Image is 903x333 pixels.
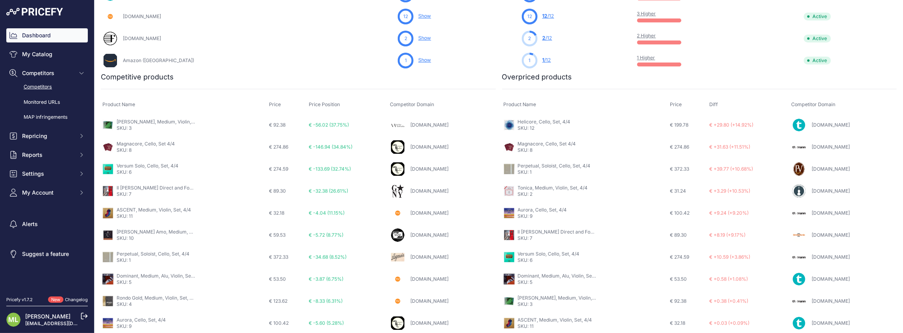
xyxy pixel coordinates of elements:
[101,72,174,83] h2: Competitive products
[637,33,656,39] a: 2 Higher
[117,141,175,147] a: Magnacore, Cello, Set 4/4
[528,35,531,42] span: 2
[6,186,88,200] button: My Account
[418,35,431,41] a: Show
[410,232,449,238] a: [DOMAIN_NAME]
[518,235,597,241] p: SKU: 7
[22,132,74,140] span: Repricing
[518,295,611,301] a: [PERSON_NAME], Medium, Violin, Set, 4/4
[117,301,195,307] p: SKU: 4
[269,210,284,216] span: € 32.18
[637,11,656,17] a: 3 Higher
[269,144,288,150] span: € 274.86
[518,213,567,219] p: SKU: 9
[117,125,195,131] p: SKU: 3
[502,72,572,83] h2: Overpriced products
[404,35,407,42] span: 2
[123,13,161,19] a: [DOMAIN_NAME]
[123,35,161,41] a: [DOMAIN_NAME]
[709,254,750,260] span: € +10.59 (+3.86%)
[269,320,289,326] span: € 100.42
[542,35,552,41] a: 2/12
[670,276,687,282] span: € 53.50
[637,55,655,61] a: 1 Higher
[25,313,70,320] a: [PERSON_NAME]
[518,185,588,191] a: Tonica, Medium, Violin, Set, 4/4
[542,35,545,41] span: 2
[6,66,88,80] button: Competitors
[670,166,689,172] span: € 372.33
[670,298,686,304] span: € 92.38
[117,169,178,175] p: SKU: 6
[709,144,750,150] span: € +31.63 (+11.51%)
[812,320,850,326] a: [DOMAIN_NAME]
[22,69,74,77] span: Competitors
[22,170,74,178] span: Settings
[117,207,191,213] a: ASCENT, Medium, Violin, Set, 4/4
[269,188,286,194] span: € 89.30
[403,13,408,20] span: 12
[518,229,656,235] a: Il [PERSON_NAME] Direct and Focused, Soloist, Violin, Set, 4/4
[117,163,178,169] a: Versum Solo, Cello, Set, 4/4
[25,320,108,326] a: [EMAIL_ADDRESS][DOMAIN_NAME]
[309,320,344,326] span: € -5.60 (5.28%)
[6,217,88,231] a: Alerts
[309,144,352,150] span: € -146.94 (34.84%)
[117,279,195,285] p: SKU: 5
[6,247,88,261] a: Suggest a feature
[542,57,551,63] a: 1/12
[709,210,749,216] span: € +9.24 (+9.20%)
[6,28,88,42] a: Dashboard
[709,276,748,282] span: € +0.58 (+1.08%)
[22,189,74,197] span: My Account
[670,232,687,238] span: € 89.30
[527,13,532,20] span: 12
[812,276,850,282] a: [DOMAIN_NAME]
[410,210,449,216] a: [DOMAIN_NAME]
[670,101,682,107] span: Price
[48,296,63,303] span: New
[542,13,547,19] span: 12
[709,232,745,238] span: € +8.19 (+9.17%)
[405,57,407,64] span: 1
[410,254,449,260] a: [DOMAIN_NAME]
[410,188,449,194] a: [DOMAIN_NAME]
[504,101,536,107] span: Product Name
[269,122,286,128] span: € 92.38
[709,122,753,128] span: € +29.80 (+14.92%)
[6,47,88,61] a: My Catalog
[518,119,571,125] a: Helicore, Cello, Set, 4/4
[6,80,88,94] a: Competitors
[812,210,850,216] a: [DOMAIN_NAME]
[309,232,343,238] span: € -5.72 (8.77%)
[670,188,686,194] span: € 31.24
[117,229,221,235] a: [PERSON_NAME] Amo, Medium, Violin, Set, 4/4
[6,110,88,124] a: MAP infringements
[6,167,88,181] button: Settings
[269,254,288,260] span: € 372.33
[518,279,597,285] p: SKU: 5
[309,122,349,128] span: € -56.02 (37.75%)
[117,119,210,125] a: [PERSON_NAME], Medium, Violin, Set, 4/4
[791,101,835,107] span: Competitor Domain
[542,13,554,19] a: 12/12
[117,213,191,219] p: SKU: 11
[309,188,348,194] span: € -32.38 (26.61%)
[6,96,88,109] a: Monitored URLs
[102,101,135,107] span: Product Name
[117,257,189,263] p: SKU: 1
[410,276,449,282] a: [DOMAIN_NAME]
[410,298,449,304] a: [DOMAIN_NAME]
[812,188,850,194] a: [DOMAIN_NAME]
[670,320,685,326] span: € 32.18
[117,295,197,301] a: Rondo Gold, Medium, Violin, Set, 4/4
[117,235,195,241] p: SKU: 10
[812,122,850,128] a: [DOMAIN_NAME]
[65,297,88,302] a: Changelog
[804,35,831,42] span: Active
[418,57,431,63] a: Show
[117,147,175,153] p: SKU: 8
[6,129,88,143] button: Repricing
[269,298,287,304] span: € 123.62
[309,254,347,260] span: € -34.68 (8.52%)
